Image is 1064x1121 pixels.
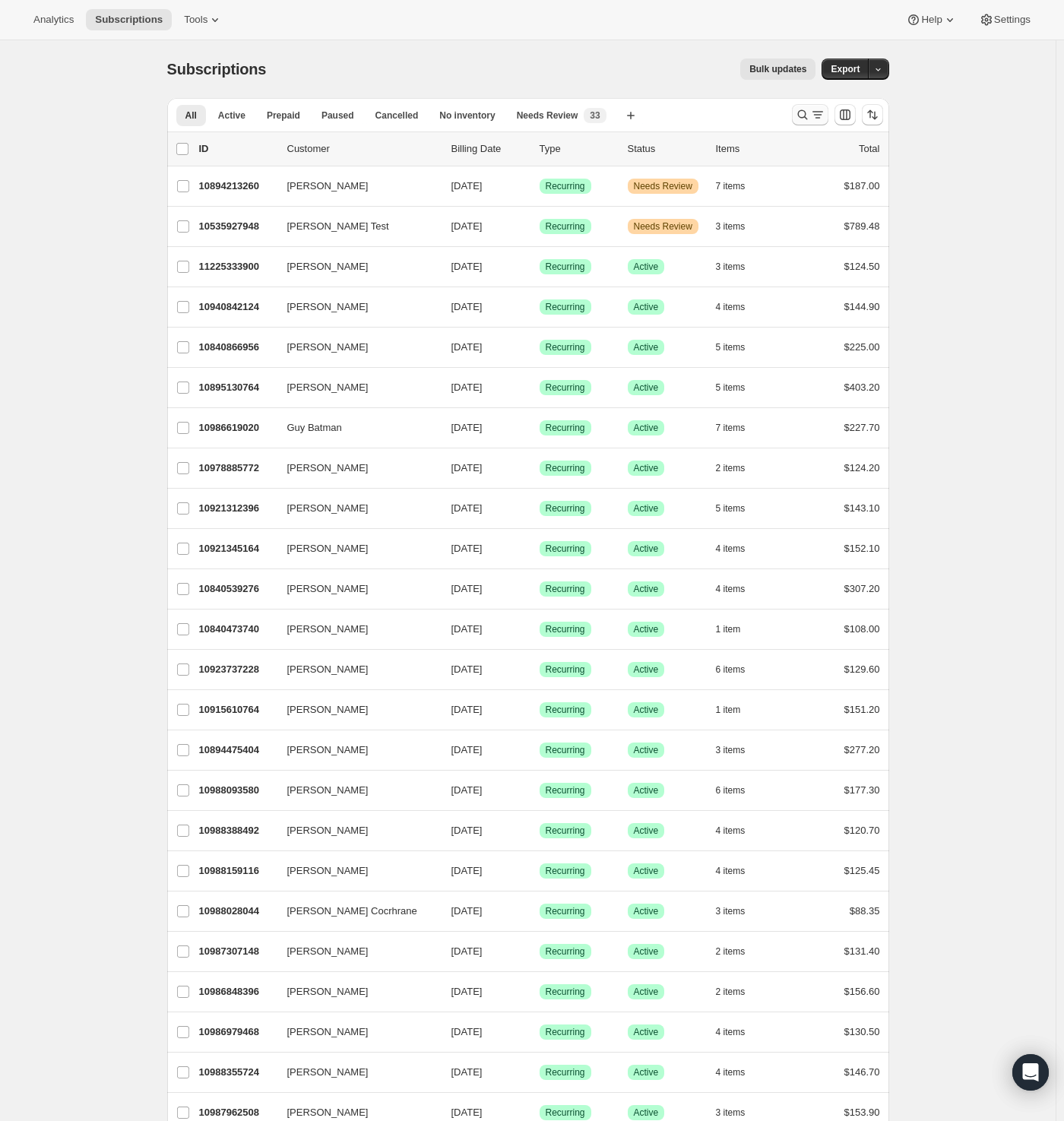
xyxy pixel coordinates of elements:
button: Settings [970,9,1040,30]
span: Prepaid [267,109,300,122]
span: Active [634,986,659,998]
div: Open Intercom Messenger [1012,1054,1049,1091]
div: 10894213260[PERSON_NAME][DATE]SuccessRecurringWarningNeeds Review7 items$187.00 [199,176,880,197]
span: 3 items [716,744,746,756]
span: $146.70 [844,1066,880,1078]
span: $108.00 [844,623,880,635]
div: Items [716,141,792,157]
span: 6 items [716,784,746,796]
span: Recurring [546,301,585,313]
p: 11225333900 [199,259,275,274]
span: [DATE] [451,825,483,836]
span: Recurring [546,623,585,635]
span: Active [218,109,245,122]
span: Active [634,543,659,555]
button: [PERSON_NAME] [278,537,430,561]
span: Recurring [546,583,585,595]
p: ID [199,141,275,157]
button: [PERSON_NAME] [278,1060,430,1085]
span: Active [634,905,659,917]
span: All [185,109,197,122]
p: 10986979468 [199,1024,275,1040]
button: Analytics [24,9,83,30]
span: [PERSON_NAME] [287,461,369,476]
span: $187.00 [844,180,880,192]
span: $225.00 [844,341,880,353]
button: Bulk updates [740,59,815,80]
span: Active [634,784,659,796]
div: 10915610764[PERSON_NAME][DATE]SuccessRecurringSuccessActive1 item$151.20 [199,699,880,720]
span: Needs Review [517,109,578,122]
button: [PERSON_NAME] [278,1020,430,1044]
span: Active [634,341,659,353]
span: Recurring [546,422,585,434]
span: [DATE] [451,905,483,917]
span: Recurring [546,945,585,958]
div: 10986979468[PERSON_NAME][DATE]SuccessRecurringSuccessActive4 items$130.50 [199,1021,880,1043]
span: Guy Batman [287,420,342,435]
span: 7 items [716,422,746,434]
p: Customer [287,141,439,157]
span: [PERSON_NAME] [287,380,369,395]
span: Subscriptions [167,61,267,78]
div: Type [540,141,616,157]
span: [DATE] [451,261,483,272]
span: [PERSON_NAME] [287,662,369,677]
span: $151.20 [844,704,880,715]
span: [PERSON_NAME] [287,944,369,959]
p: 10894213260 [199,179,275,194]
div: 10988028044[PERSON_NAME] Cocrhrane[DATE]SuccessRecurringSuccessActive3 items$88.35 [199,901,880,922]
span: $144.90 [844,301,880,312]
p: Billing Date [451,141,527,157]
button: [PERSON_NAME] [278,295,430,319]
span: $789.48 [844,220,880,232]
button: 2 items [716,981,762,1002]
span: 4 items [716,865,746,877]
span: Active [634,865,659,877]
span: $227.70 [844,422,880,433]
button: [PERSON_NAME] [278,456,430,480]
span: [DATE] [451,1066,483,1078]
span: Active [634,462,659,474]
span: [DATE] [451,704,483,715]
p: 10923737228 [199,662,275,677]
button: Customize table column order and visibility [834,104,856,125]
div: 10921312396[PERSON_NAME][DATE]SuccessRecurringSuccessActive5 items$143.10 [199,498,880,519]
p: 10988388492 [199,823,275,838]
span: Recurring [546,1066,585,1078]
button: [PERSON_NAME] [278,698,430,722]
span: 3 items [716,1107,746,1119]
p: 10840473740 [199,622,275,637]
div: 10840539276[PERSON_NAME][DATE]SuccessRecurringSuccessActive4 items$307.20 [199,578,880,600]
div: 10940842124[PERSON_NAME][DATE]SuccessRecurringSuccessActive4 items$144.90 [199,296,880,318]
span: $129.60 [844,663,880,675]
p: 10840539276 [199,581,275,597]
p: 10988355724 [199,1065,275,1080]
div: 10988388492[PERSON_NAME][DATE]SuccessRecurringSuccessActive4 items$120.70 [199,820,880,841]
button: Subscriptions [86,9,172,30]
span: Recurring [546,220,585,233]
span: $124.50 [844,261,880,272]
span: [DATE] [451,663,483,675]
span: [DATE] [451,382,483,393]
button: 5 items [716,377,762,398]
span: Recurring [546,986,585,998]
p: 10986848396 [199,984,275,999]
span: Help [921,14,942,26]
span: [DATE] [451,301,483,312]
button: [PERSON_NAME] [278,375,430,400]
p: 10988028044 [199,904,275,919]
span: 3 items [716,905,746,917]
span: [PERSON_NAME] [287,179,369,194]
span: Export [831,63,860,75]
span: [PERSON_NAME] Cocrhrane [287,904,417,919]
span: [PERSON_NAME] [287,743,369,758]
span: [PERSON_NAME] [287,581,369,597]
span: Analytics [33,14,74,26]
span: [PERSON_NAME] [287,702,369,717]
span: 5 items [716,502,746,515]
div: IDCustomerBilling DateTypeStatusItemsTotal [199,141,880,157]
span: $124.20 [844,462,880,473]
span: 4 items [716,1066,746,1078]
span: Active [634,704,659,716]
